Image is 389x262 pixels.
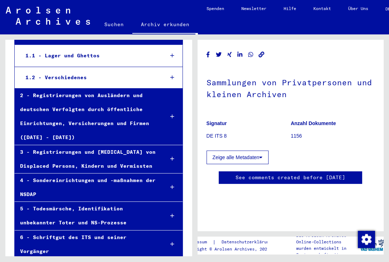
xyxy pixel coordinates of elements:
[358,231,375,248] img: Zustimmung ändern
[207,66,375,109] h1: Sammlungen von Privatpersonen und kleinen Archiven
[6,7,90,25] img: Arolsen_neg.svg
[207,132,290,140] p: DE ITS 8
[20,71,158,85] div: 1.2 - Verschiedenes
[216,238,280,246] a: Datenschutzerklärung
[15,145,158,173] div: 3 - Registrierungen und [MEDICAL_DATA] von Displaced Persons, Kindern und Vermissten
[96,16,132,33] a: Suchen
[247,50,255,59] button: Share on WhatsApp
[20,49,158,63] div: 1.1 - Lager und Ghettos
[296,245,360,258] p: wurden entwickelt in Partnerschaft mit
[207,120,227,126] b: Signatur
[207,151,269,164] button: Zeige alle Metadaten
[236,174,345,181] a: See comments created before [DATE]
[291,120,336,126] b: Anzahl Dokumente
[15,173,158,201] div: 4 - Sondereinrichtungen und -maßnahmen der NSDAP
[15,202,158,230] div: 5 - Todesmärsche, Identifikation unbekannter Toter und NS-Prozesse
[215,50,223,59] button: Share on Twitter
[291,132,375,140] p: 1156
[226,50,233,59] button: Share on Xing
[296,232,360,245] p: Die Arolsen Archives Online-Collections
[204,50,212,59] button: Share on Facebook
[132,16,198,34] a: Archiv erkunden
[15,230,158,258] div: 6 - Schriftgut des ITS und seiner Vorgänger
[236,50,244,59] button: Share on LinkedIn
[258,50,265,59] button: Copy link
[184,246,280,252] p: Copyright © Arolsen Archives, 2021
[184,238,280,246] div: |
[15,89,158,145] div: 2 - Registrierungen von Ausländern und deutschen Verfolgten durch öffentliche Einrichtungen, Vers...
[184,238,213,246] a: Impressum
